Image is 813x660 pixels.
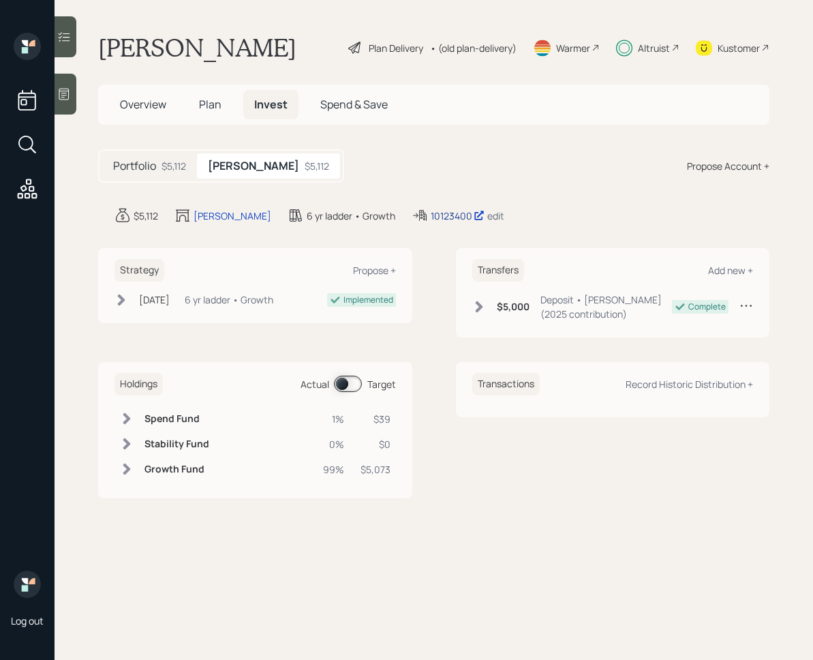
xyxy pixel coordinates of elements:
div: Add new + [708,264,753,277]
div: Record Historic Distribution + [626,378,753,391]
h6: Growth Fund [144,464,209,475]
div: 0% [323,437,344,451]
div: Actual [301,377,329,391]
div: Log out [11,614,44,627]
div: 10123400 [431,209,485,223]
h6: $5,000 [497,301,530,313]
span: Overview [120,97,166,112]
div: 6 yr ladder • Growth [185,292,273,307]
h5: [PERSON_NAME] [208,160,299,172]
h6: Spend Fund [144,413,209,425]
div: Propose Account + [687,159,769,173]
div: edit [487,209,504,222]
span: Spend & Save [320,97,388,112]
div: Target [367,377,396,391]
div: $39 [361,412,390,426]
div: $5,112 [162,159,186,173]
div: Complete [688,301,726,313]
div: [DATE] [139,292,170,307]
div: $5,112 [305,159,329,173]
span: Plan [199,97,221,112]
div: $0 [361,437,390,451]
h6: Holdings [114,373,163,395]
div: Warmer [556,41,590,55]
span: Invest [254,97,288,112]
div: 6 yr ladder • Growth [307,209,395,223]
div: $5,112 [134,209,158,223]
h6: Transfers [472,259,524,282]
h1: [PERSON_NAME] [98,33,296,63]
div: Kustomer [718,41,760,55]
h5: Portfolio [113,160,156,172]
div: 1% [323,412,344,426]
h6: Stability Fund [144,438,209,450]
div: Deposit • [PERSON_NAME] (2025 contribution) [540,292,673,321]
div: $5,073 [361,462,390,477]
div: Altruist [638,41,670,55]
div: • (old plan-delivery) [430,41,517,55]
div: Plan Delivery [369,41,423,55]
h6: Transactions [472,373,540,395]
img: retirable_logo.png [14,571,41,598]
div: Propose + [353,264,396,277]
div: Implemented [343,294,393,306]
div: 99% [323,462,344,477]
div: [PERSON_NAME] [194,209,271,223]
h6: Strategy [114,259,164,282]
